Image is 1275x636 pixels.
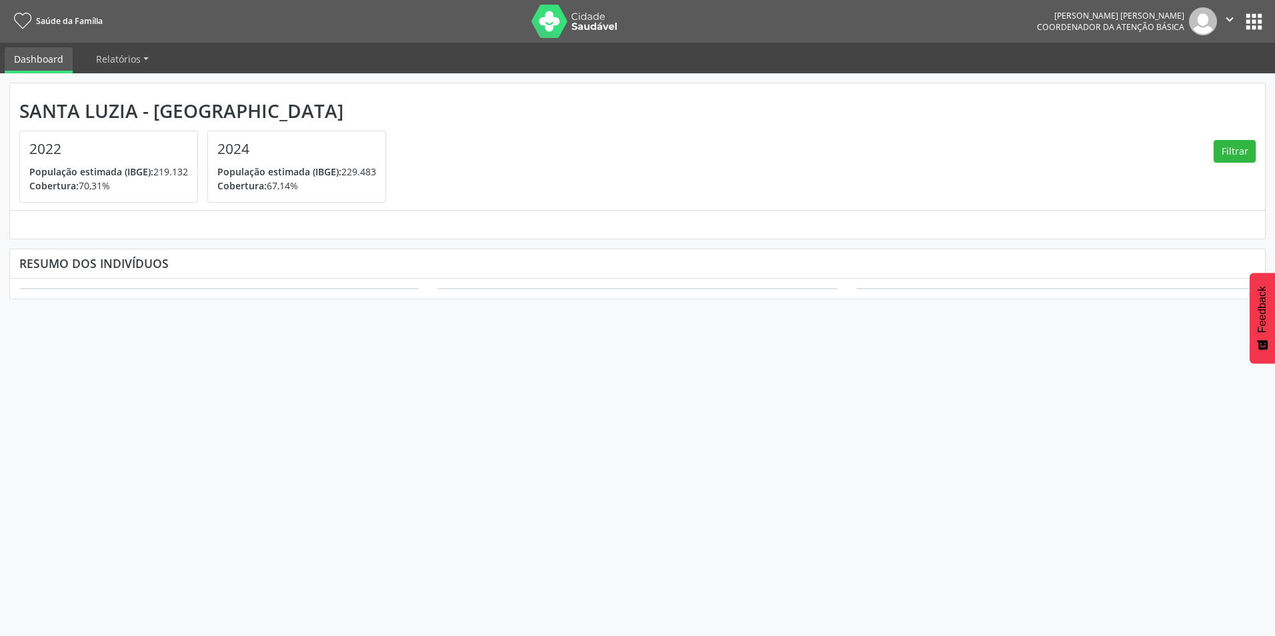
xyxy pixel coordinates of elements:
[29,179,188,193] p: 70,31%
[1037,21,1184,33] span: Coordenador da Atenção Básica
[29,179,79,192] span: Cobertura:
[1242,10,1266,33] button: apps
[217,165,376,179] p: 229.483
[1222,12,1237,27] i: 
[1037,10,1184,21] div: [PERSON_NAME] [PERSON_NAME]
[87,47,158,71] a: Relatórios
[217,179,376,193] p: 67,14%
[19,100,395,122] div: Santa Luzia - [GEOGRAPHIC_DATA]
[1250,273,1275,363] button: Feedback - Mostrar pesquisa
[1217,7,1242,35] button: 
[217,141,376,157] h4: 2024
[9,10,103,32] a: Saúde da Família
[217,165,341,178] span: População estimada (IBGE):
[29,141,188,157] h4: 2022
[36,15,103,27] span: Saúde da Família
[217,179,267,192] span: Cobertura:
[29,165,188,179] p: 219.132
[29,165,153,178] span: População estimada (IBGE):
[19,256,1256,271] div: Resumo dos indivíduos
[1189,7,1217,35] img: img
[5,47,73,73] a: Dashboard
[1256,286,1268,333] span: Feedback
[96,53,141,65] span: Relatórios
[1214,140,1256,163] button: Filtrar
